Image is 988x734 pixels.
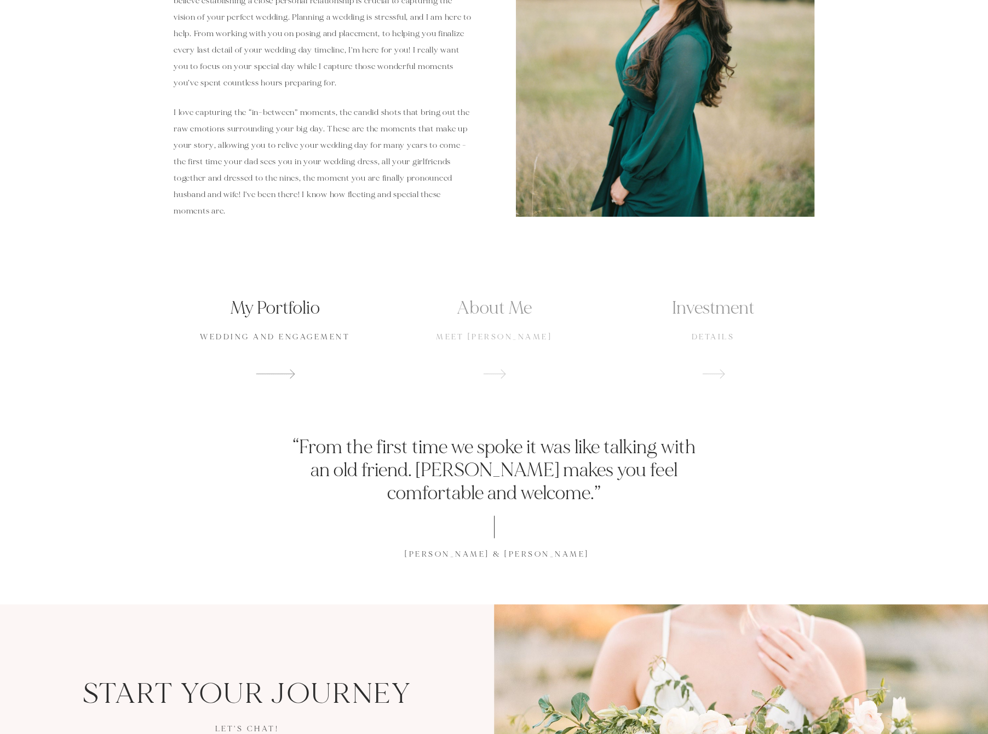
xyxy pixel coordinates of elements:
h2: My Portfolio [174,296,376,321]
h2: Investment [612,296,814,321]
h2: About Me [393,296,595,321]
a: About Me Meet [PERSON_NAME] [393,285,595,392]
p: wedding and engagement [174,332,376,343]
p: I love capturing the “in-between” moments, the candid shots that bring out the raw emotions surro... [174,105,472,219]
h2: “From the first time we spoke it was like talking with an old friend. [PERSON_NAME] makes you fee... [283,436,705,505]
label: [PERSON_NAME] & [PERSON_NAME] [399,549,589,560]
a: Investment details [612,285,814,392]
p: details [612,332,814,343]
p: Meet [PERSON_NAME] [393,332,595,343]
a: My Portfolio wedding and engagement [174,285,376,392]
h1: Start your Journey [49,675,445,713]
